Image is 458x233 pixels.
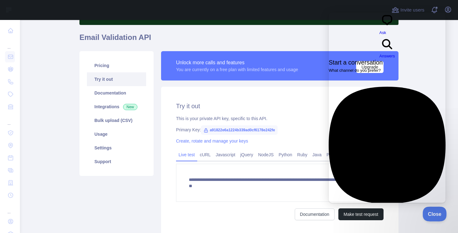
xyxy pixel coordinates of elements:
a: Settings [87,141,146,155]
span: a91822e6a1224b339ad0cf6178e242fe [201,125,278,135]
a: Support [87,155,146,168]
div: ... [5,37,15,50]
span: Invite users [400,7,424,14]
h1: Email Validation API [79,32,398,47]
a: NodeJS [255,150,276,160]
iframe: Help Scout Beacon - Live Chat, Contact Form, and Knowledge Base [329,12,446,203]
div: This is your private API key, specific to this API. [176,115,384,122]
a: Ruby [295,150,310,160]
span: New [123,104,137,110]
iframe: Help Scout Beacon - Close [423,206,447,221]
a: cURL [197,150,213,160]
div: ... [5,202,15,215]
div: You are currently on a free plan with limited features and usage [176,66,298,73]
a: Documentation [295,208,335,220]
a: Python [276,150,295,160]
a: Bulk upload (CSV) [87,114,146,127]
div: ... [5,114,15,126]
a: PHP [324,150,338,160]
a: Java [310,150,324,160]
div: Unlock more calls and features [176,59,298,66]
a: Try it out [87,72,146,86]
a: Documentation [87,86,146,100]
a: Pricing [87,59,146,72]
a: Usage [87,127,146,141]
button: Make test request [338,208,384,220]
div: Primary Key: [176,127,384,133]
a: Create, rotate and manage your keys [176,138,248,143]
button: Invite users [390,5,426,15]
a: Javascript [213,150,238,160]
h2: Try it out [176,102,384,110]
a: jQuery [238,150,255,160]
a: Live test [176,150,197,160]
a: Integrations New [87,100,146,114]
